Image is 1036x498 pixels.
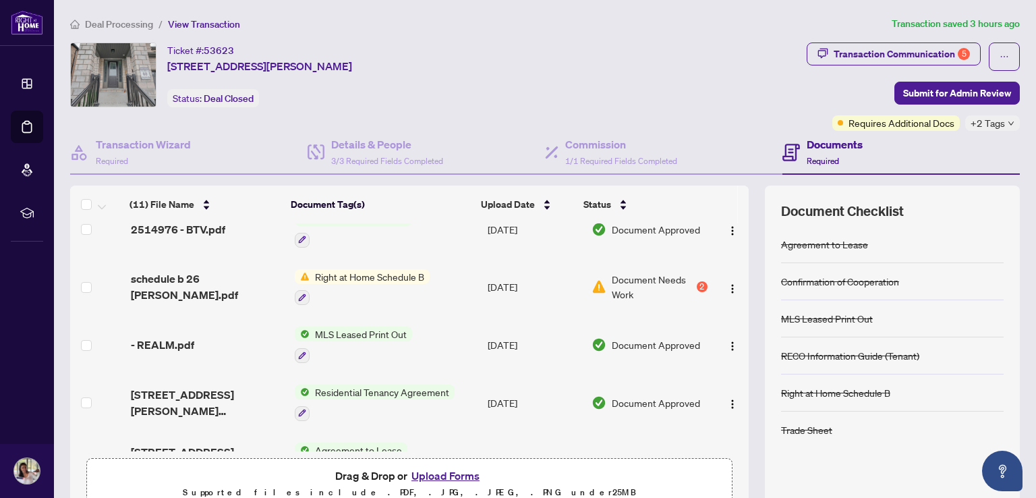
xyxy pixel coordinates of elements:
div: Confirmation of Cooperation [781,274,899,289]
span: Residential Tenancy Agreement [310,385,455,399]
td: [DATE] [482,432,587,490]
span: [STREET_ADDRESS][PERSON_NAME] _Lease_[DATE] 19_46_06.pdf [131,387,284,419]
span: MLS Leased Print Out [310,327,412,341]
span: 53623 [204,45,234,57]
img: Logo [727,283,738,294]
td: [DATE] [482,258,587,316]
td: [DATE] [482,316,587,374]
button: Submit for Admin Review [894,82,1020,105]
span: Agreement to Lease [310,443,407,458]
span: Right at Home Schedule B [310,269,430,284]
span: (11) File Name [129,197,194,212]
span: Deal Processing [85,18,153,30]
span: ellipsis [1000,52,1009,61]
span: Required [96,156,128,166]
img: IMG-X12345356_1.jpg [71,43,156,107]
img: Document Status [592,337,606,352]
span: Document Approved [612,222,700,237]
span: Drag & Drop or [335,467,484,485]
th: Document Tag(s) [285,186,476,223]
span: Deal Closed [204,92,254,105]
img: Document Status [592,279,606,294]
span: Status [583,197,611,212]
span: Document Needs Work [612,272,694,302]
span: - REALM.pdf [131,337,194,353]
img: Document Status [592,222,606,237]
img: Status Icon [295,269,310,284]
span: 3/3 Required Fields Completed [331,156,443,166]
td: [DATE] [482,200,587,258]
button: Status IconBack to Vendor Letter [295,211,412,248]
span: home [70,20,80,29]
button: Status IconRight at Home Schedule B [295,269,430,306]
button: Upload Forms [407,467,484,485]
span: [STREET_ADDRESS][PERSON_NAME] [167,58,352,74]
button: Logo [722,276,743,298]
button: Open asap [982,451,1023,491]
div: 2 [697,281,708,292]
span: Document Approved [612,337,700,352]
img: Document Status [592,395,606,410]
span: Submit for Admin Review [903,82,1011,104]
img: Profile Icon [14,458,40,484]
img: Status Icon [295,327,310,341]
button: Transaction Communication5 [807,43,981,65]
span: 2514976 - BTV.pdf [131,221,225,238]
button: Status IconResidential Tenancy Agreement [295,385,455,421]
div: Agreement to Lease [781,237,868,252]
div: Right at Home Schedule B [781,385,890,400]
h4: Details & People [331,136,443,153]
span: Document Checklist [781,202,904,221]
img: Logo [727,341,738,352]
img: Status Icon [295,443,310,458]
div: MLS Leased Print Out [781,311,873,326]
button: Logo [722,334,743,356]
li: / [159,16,163,32]
span: down [1008,120,1014,127]
span: View Transaction [168,18,240,30]
button: Status IconMLS Leased Print Out [295,327,412,363]
h4: Commission [565,136,677,153]
img: logo [11,10,43,35]
span: schedule b 26 [PERSON_NAME].pdf [131,271,284,303]
th: Upload Date [476,186,578,223]
img: Logo [727,399,738,410]
span: [STREET_ADDRESS][PERSON_NAME] _Lease_[DATE] 15_27_19.pdf [131,444,284,476]
h4: Documents [807,136,863,153]
h4: Transaction Wizard [96,136,191,153]
div: Trade Sheet [781,422,832,437]
th: Status [578,186,703,223]
img: Logo [727,225,738,236]
span: +2 Tags [971,115,1005,131]
td: [DATE] [482,374,587,432]
span: Requires Additional Docs [848,115,954,130]
img: Status Icon [295,385,310,399]
button: Status IconAgreement to Lease [295,443,407,479]
span: 1/1 Required Fields Completed [565,156,677,166]
button: Logo [722,392,743,414]
div: Transaction Communication [834,43,970,65]
div: 5 [958,48,970,60]
span: Upload Date [481,197,535,212]
div: Ticket #: [167,43,234,58]
article: Transaction saved 3 hours ago [892,16,1020,32]
span: Required [807,156,839,166]
span: Document Approved [612,395,700,410]
button: Logo [722,219,743,240]
div: Status: [167,89,259,107]
div: RECO Information Guide (Tenant) [781,348,919,363]
th: (11) File Name [124,186,285,223]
